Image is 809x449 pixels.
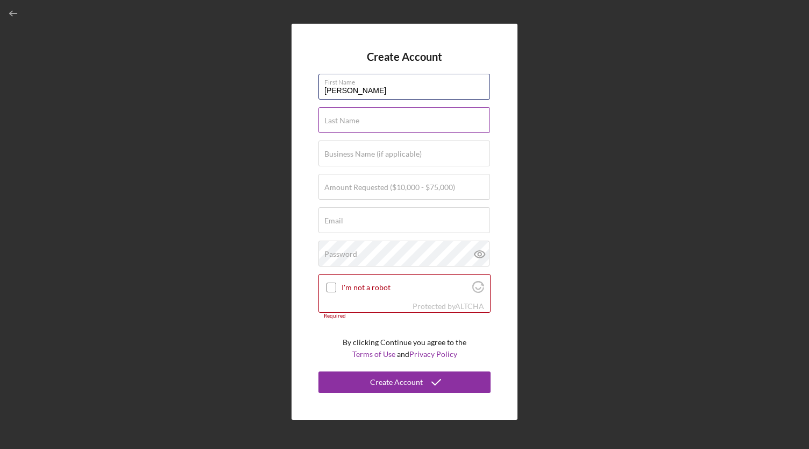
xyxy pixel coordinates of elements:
[455,301,484,311] a: Visit Altcha.org
[413,302,484,311] div: Protected by
[324,116,359,125] label: Last Name
[318,313,491,319] div: Required
[324,150,422,158] label: Business Name (if applicable)
[318,371,491,393] button: Create Account
[343,336,466,361] p: By clicking Continue you agree to the and
[324,216,343,225] label: Email
[324,183,455,192] label: Amount Requested ($10,000 - $75,000)
[352,349,395,359] a: Terms of Use
[370,371,423,393] div: Create Account
[324,74,490,86] label: First Name
[472,285,484,294] a: Visit Altcha.org
[367,51,442,63] h4: Create Account
[409,349,457,359] a: Privacy Policy
[342,283,469,292] label: I'm not a robot
[324,250,357,258] label: Password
